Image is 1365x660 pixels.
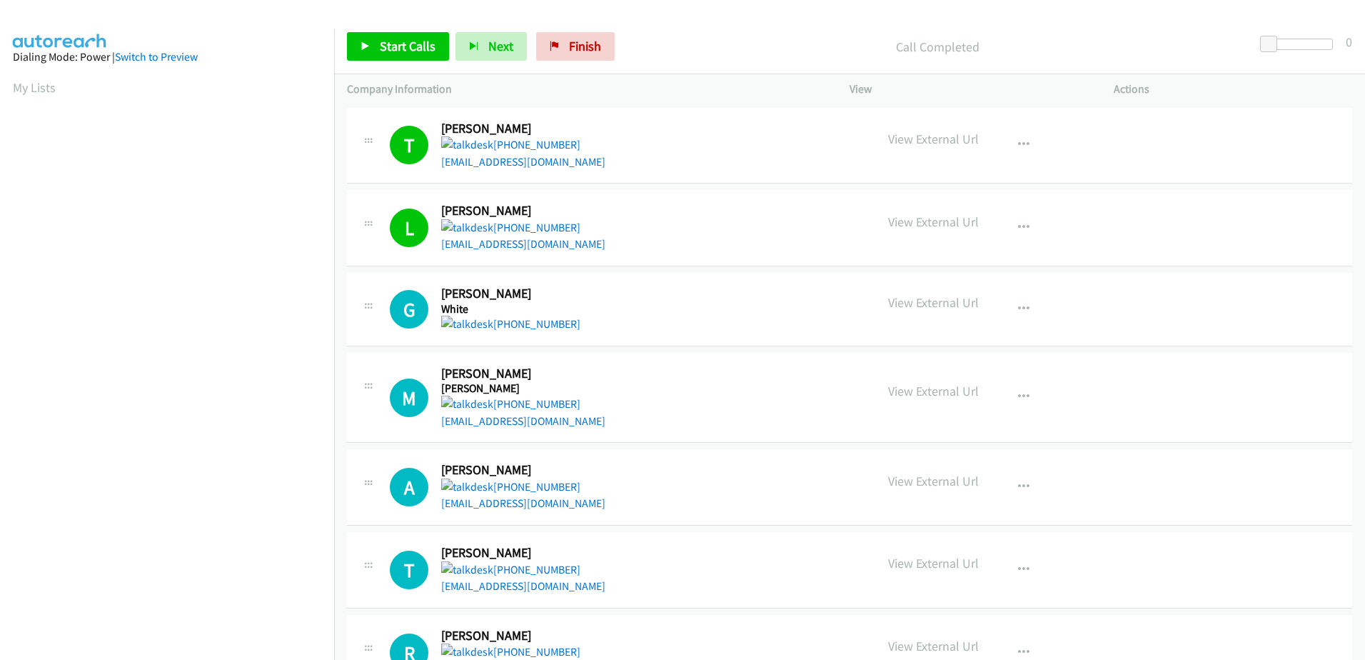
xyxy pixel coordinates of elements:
[441,645,580,659] a: [PHONE_NUMBER]
[441,219,493,236] img: talkdesk
[441,366,601,382] h2: [PERSON_NAME]
[115,50,198,64] a: Switch to Preview
[888,554,979,573] p: View External Url
[888,293,979,312] p: View External Url
[441,138,580,151] a: [PHONE_NUMBER]
[441,155,605,169] a: [EMAIL_ADDRESS][DOMAIN_NAME]
[13,79,56,96] a: My Lists
[441,561,493,579] img: talkdesk
[888,129,979,149] p: View External Url
[441,462,601,479] h2: [PERSON_NAME]
[441,381,605,396] h5: [PERSON_NAME]
[1267,39,1333,50] div: Delay between calls (in seconds)
[390,551,428,589] div: The call is yet to be attempted
[390,551,428,589] h1: T
[441,203,601,219] h2: [PERSON_NAME]
[569,38,601,54] span: Finish
[1324,273,1365,386] iframe: Resource Center
[390,468,428,506] h1: A
[441,317,580,331] a: [PHONE_NUMBER]
[441,496,605,510] a: [EMAIL_ADDRESS][DOMAIN_NAME]
[455,32,527,61] button: Next
[441,414,605,428] a: [EMAIL_ADDRESS][DOMAIN_NAME]
[390,379,428,417] div: The call is yet to be attempted
[441,480,580,494] a: [PHONE_NUMBER]
[13,49,321,66] div: Dialing Mode: Power |
[888,471,979,491] p: View External Url
[390,290,428,329] h1: G
[441,397,580,411] a: [PHONE_NUMBER]
[888,212,979,231] p: View External Url
[1346,32,1352,51] div: 0
[441,545,601,561] h2: [PERSON_NAME]
[441,121,601,137] h2: [PERSON_NAME]
[441,396,493,413] img: talkdesk
[488,38,513,54] span: Next
[850,81,1088,98] p: View
[441,302,601,316] h5: White
[441,237,605,251] a: [EMAIL_ADDRESS][DOMAIN_NAME]
[634,37,1241,56] p: Call Completed
[1114,81,1352,98] p: Actions
[441,579,605,593] a: [EMAIL_ADDRESS][DOMAIN_NAME]
[390,468,428,506] div: The call is yet to be attempted
[390,126,428,164] h1: T
[441,479,493,496] img: talkdesk
[888,381,979,401] p: View External Url
[347,32,449,61] a: Start Calls
[380,38,435,54] span: Start Calls
[347,81,824,98] p: Company Information
[441,136,493,154] img: talkdesk
[441,628,601,644] h2: [PERSON_NAME]
[536,32,615,61] a: Finish
[390,209,428,247] h1: L
[888,636,979,656] p: View External Url
[441,563,580,576] a: [PHONE_NUMBER]
[441,286,601,302] h2: [PERSON_NAME]
[390,379,428,417] h1: M
[441,221,580,234] a: [PHONE_NUMBER]
[441,316,493,333] img: talkdesk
